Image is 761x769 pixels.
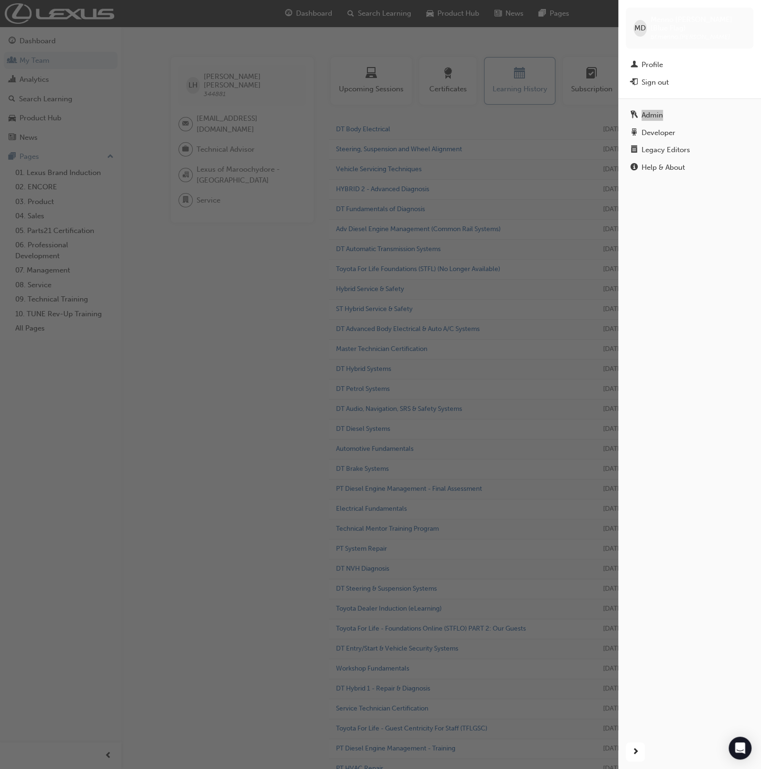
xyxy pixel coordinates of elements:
div: Open Intercom Messenger [729,737,751,759]
span: exit-icon [631,78,638,87]
span: notepad-icon [631,146,638,155]
a: Profile [626,56,753,74]
span: robot-icon [631,129,638,137]
span: next-icon [632,746,639,758]
span: MD [634,23,646,34]
div: Help & About [642,162,685,173]
span: bf.menno.[PERSON_NAME] [651,33,730,41]
a: Admin [626,107,753,124]
div: Admin [642,110,663,121]
a: Help & About [626,159,753,176]
span: info-icon [631,164,638,172]
span: keys-icon [631,111,638,120]
div: Sign out [642,77,669,88]
div: Legacy Editors [642,145,690,156]
a: Legacy Editors [626,141,753,159]
a: Developer [626,124,753,142]
span: Menno [PERSON_NAME] (Blue Flag) [651,15,746,32]
div: Profile [642,59,663,70]
div: Developer [642,127,675,138]
button: Sign out [626,74,753,91]
span: man-icon [631,61,638,69]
